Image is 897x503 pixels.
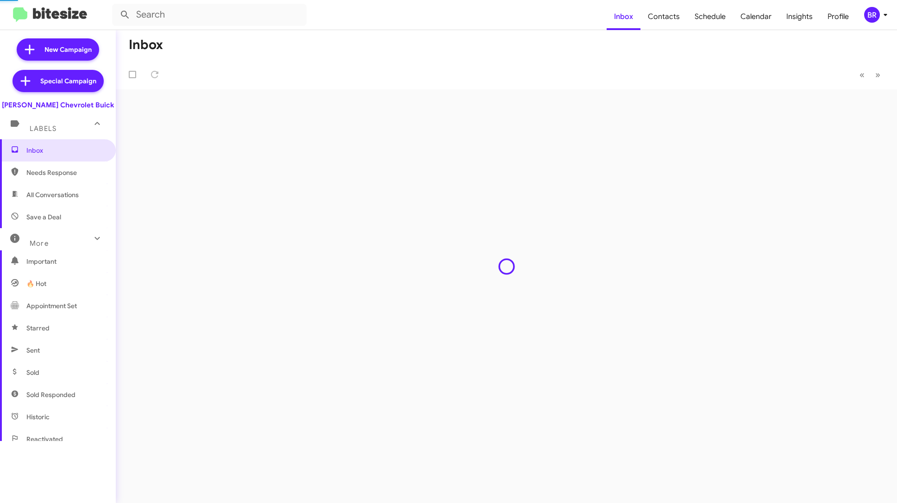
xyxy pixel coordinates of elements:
h1: Inbox [129,37,163,52]
span: « [859,69,865,81]
span: Sold Responded [26,390,75,399]
span: New Campaign [44,45,92,54]
span: Starred [26,323,50,333]
span: Reactivated [26,435,63,444]
span: All Conversations [26,190,79,199]
span: Needs Response [26,168,105,177]
span: » [875,69,880,81]
span: Historic [26,412,50,422]
div: BR [864,7,880,23]
span: Inbox [26,146,105,155]
span: 🔥 Hot [26,279,46,288]
a: Special Campaign [13,70,104,92]
a: Insights [779,3,820,30]
div: [PERSON_NAME] Chevrolet Buick [2,100,114,110]
a: Inbox [607,3,640,30]
a: Schedule [687,3,733,30]
span: Sold [26,368,39,377]
span: Appointment Set [26,301,77,310]
nav: Page navigation example [854,65,886,84]
span: Important [26,257,105,266]
span: More [30,239,49,248]
input: Search [112,4,307,26]
a: Profile [820,3,856,30]
button: BR [856,7,887,23]
button: Next [870,65,886,84]
a: New Campaign [17,38,99,61]
button: Previous [854,65,870,84]
span: Save a Deal [26,212,61,222]
span: Sent [26,346,40,355]
a: Contacts [640,3,687,30]
span: Labels [30,124,56,133]
a: Calendar [733,3,779,30]
span: Special Campaign [40,76,96,86]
